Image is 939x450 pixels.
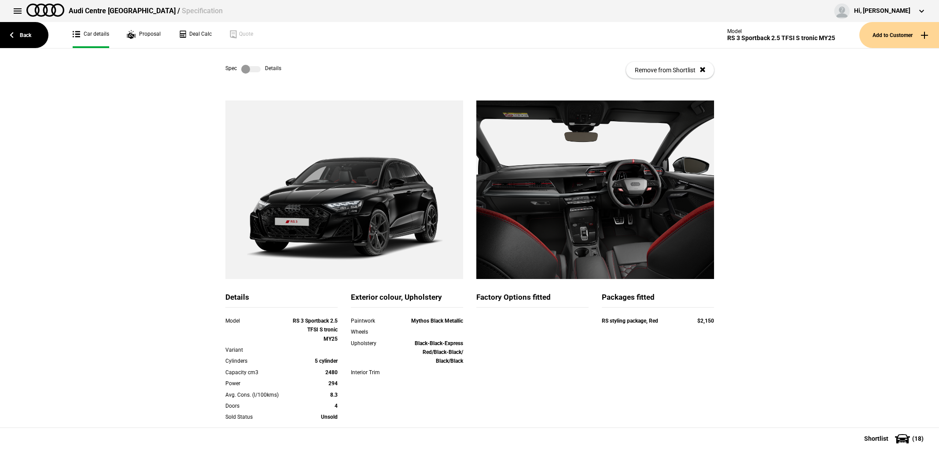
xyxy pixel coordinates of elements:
button: Shortlist(18) [851,428,939,450]
img: audi.png [26,4,64,17]
div: Exterior colour, Upholstery [351,292,463,308]
div: Spec Details [225,65,281,74]
a: Deal Calc [178,22,212,48]
strong: $2,150 [697,318,714,324]
div: Factory Options fitted [476,292,589,308]
span: Shortlist [864,435,888,442]
strong: RS styling package, Red [602,318,658,324]
div: Capacity cm3 [225,368,293,377]
div: Packages fitted [602,292,714,308]
strong: 294 [328,380,338,387]
strong: 4 [335,403,338,409]
div: Wheels [351,327,396,336]
span: Specification [182,7,223,15]
a: Car details [73,22,109,48]
strong: Black-Black-Express Red/Black-Black/ Black/Black [415,340,463,364]
div: Doors [225,402,293,410]
strong: 8.3 [330,392,338,398]
div: Paintwork [351,316,396,325]
div: Details [225,292,338,308]
strong: RS 3 Sportback 2.5 TFSI S tronic MY25 [293,318,338,342]
span: ( 18 ) [912,435,924,442]
div: Variant [225,346,293,354]
strong: 2480 [325,369,338,376]
button: Remove from Shortlist [626,62,714,78]
strong: Unsold [321,414,338,420]
div: Interior Trim [351,368,396,377]
div: Cylinders [225,357,293,365]
div: Sold Status [225,413,293,421]
div: Model [225,316,293,325]
div: RS 3 Sportback 2.5 TFSI S tronic MY25 [727,34,835,42]
strong: Mythos Black Metallic [411,318,463,324]
div: Upholstery [351,339,396,348]
div: Hi, [PERSON_NAME] [854,7,910,15]
div: Audi Centre [GEOGRAPHIC_DATA] / [69,6,223,16]
div: Model [727,28,835,34]
a: Proposal [127,22,161,48]
strong: 5 cylinder [315,358,338,364]
div: Avg. Cons. (l/100kms) [225,390,293,399]
div: Power [225,379,293,388]
button: Add to Customer [859,22,939,48]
